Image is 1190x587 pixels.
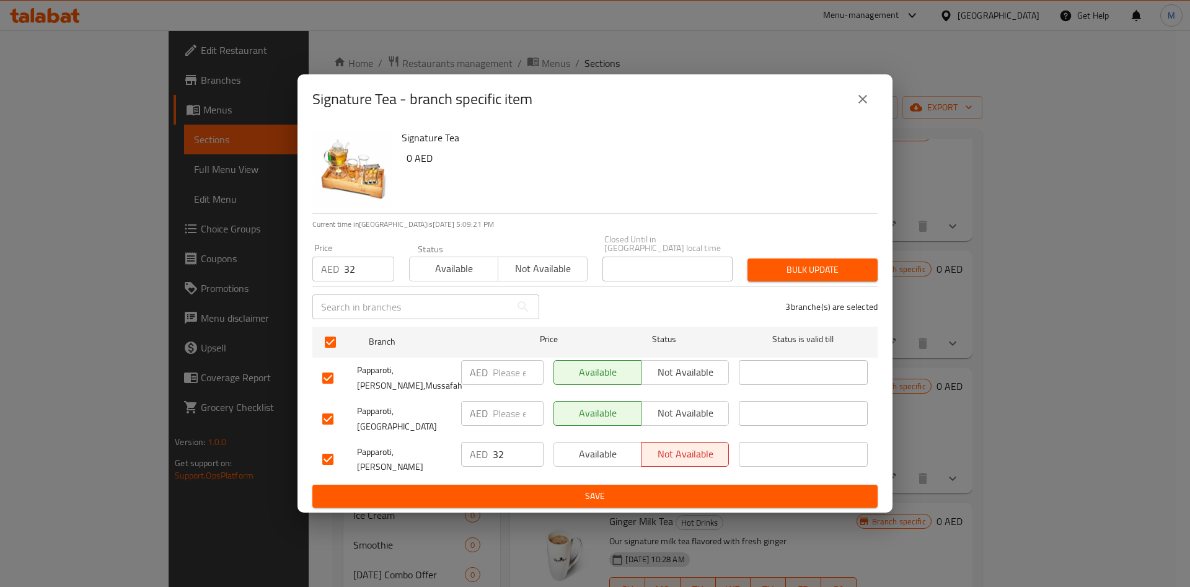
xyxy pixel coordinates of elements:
p: 3 branche(s) are selected [785,301,878,313]
button: Save [312,485,878,508]
span: Available [559,363,637,381]
span: Available [415,260,493,278]
span: Papparoti, [PERSON_NAME] [357,444,451,475]
p: AED [321,262,339,276]
input: Search in branches [312,294,511,319]
button: Available [409,257,498,281]
button: close [848,84,878,114]
button: Available [553,442,641,467]
input: Please enter price [493,360,544,385]
span: Price [508,332,590,347]
p: AED [470,406,488,421]
button: Not available [641,442,729,467]
p: AED [470,447,488,462]
span: Not available [646,445,724,463]
button: Not available [498,257,587,281]
span: Branch [369,334,498,350]
p: AED [470,365,488,380]
button: Available [553,360,641,385]
h6: Signature Tea [402,129,868,146]
span: Status [600,332,729,347]
span: Available [559,445,637,463]
input: Please enter price [493,442,544,467]
span: Not available [503,260,582,278]
button: Bulk update [747,258,878,281]
button: Not available [641,401,729,426]
button: Available [553,401,641,426]
span: Not available [646,363,724,381]
span: Save [322,488,868,504]
span: Papparoti, [GEOGRAPHIC_DATA] [357,404,451,435]
p: Current time in [GEOGRAPHIC_DATA] is [DATE] 5:09:21 PM [312,219,878,230]
span: Bulk update [757,262,868,278]
h2: Signature Tea - branch specific item [312,89,532,109]
span: Papparoti, [PERSON_NAME],Mussafah [357,363,451,394]
span: Status is valid till [739,332,868,347]
h6: 0 AED [407,149,868,167]
input: Please enter price [493,401,544,426]
button: Not available [641,360,729,385]
span: Available [559,404,637,422]
span: Not available [646,404,724,422]
img: Signature Tea [312,129,392,208]
input: Please enter price [344,257,394,281]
